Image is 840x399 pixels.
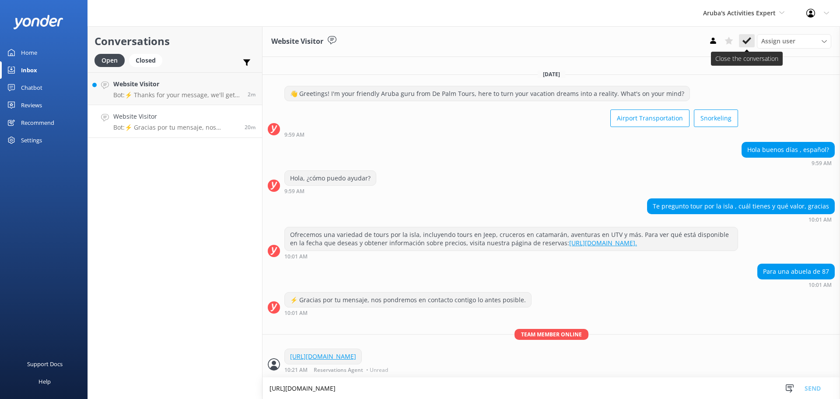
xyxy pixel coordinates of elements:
a: Closed [129,55,167,65]
div: Recommend [21,114,54,131]
a: Website VisitorBot:⚡ Gracias por tu mensaje, nos pondremos en contacto contigo lo antes posible.20m [88,105,262,138]
strong: 10:01 AM [808,282,832,288]
span: [DATE] [538,71,565,78]
span: Reservations Agent [314,367,363,373]
span: • Unread [366,367,388,373]
div: Help [38,373,51,390]
strong: 10:21 AM [284,367,308,373]
div: Inbox [21,61,37,79]
div: Open [94,54,125,67]
span: Aruba's Activities Expert [703,9,776,17]
div: Te pregunto tour por la isla , cuál tienes y qué valor, gracias [647,199,834,214]
div: Home [21,44,37,61]
div: Hola, ¿cómo puedo ayudar? [285,171,376,186]
div: Hola buenos días , español? [742,142,834,157]
strong: 10:01 AM [808,217,832,222]
div: Sep 12 2025 09:59am (UTC -04:00) America/Caracas [284,188,376,194]
img: yonder-white-logo.png [13,15,63,29]
div: Reviews [21,96,42,114]
div: Assign User [757,34,831,48]
span: Sep 12 2025 10:01am (UTC -04:00) America/Caracas [245,124,255,131]
h4: Website Visitor [113,79,241,89]
div: Support Docs [27,355,63,373]
h2: Conversations [94,33,255,49]
div: Sep 12 2025 09:59am (UTC -04:00) America/Caracas [742,160,835,166]
p: Bot: ⚡ Thanks for your message, we'll get back to you as soon as we can. [113,91,241,99]
div: Sep 12 2025 10:01am (UTC -04:00) America/Caracas [647,216,835,222]
div: Sep 12 2025 10:01am (UTC -04:00) America/Caracas [284,310,532,316]
button: Snorkeling [694,109,738,127]
div: ⚡ Gracias por tu mensaje, nos pondremos en contacto contigo lo antes posible. [285,293,531,307]
div: Closed [129,54,162,67]
button: Airport Transportation [610,109,689,127]
span: Sep 12 2025 10:19am (UTC -04:00) America/Caracas [248,91,255,98]
strong: 9:59 AM [284,189,304,194]
span: Assign user [761,36,795,46]
p: Bot: ⚡ Gracias por tu mensaje, nos pondremos en contacto contigo lo antes posible. [113,124,238,131]
div: Sep 12 2025 10:01am (UTC -04:00) America/Caracas [757,282,835,288]
a: Open [94,55,129,65]
strong: 10:01 AM [284,254,308,259]
h3: Website Visitor [271,36,323,47]
div: Settings [21,131,42,149]
strong: 9:59 AM [812,161,832,166]
span: Team member online [514,329,588,340]
div: 👋 Greetings! I'm your friendly Aruba guru from De Palm Tours, here to turn your vacation dreams i... [285,86,689,101]
strong: 9:59 AM [284,132,304,138]
strong: 10:01 AM [284,311,308,316]
a: [URL][DOMAIN_NAME]. [569,239,637,247]
div: Chatbot [21,79,42,96]
a: Website VisitorBot:⚡ Thanks for your message, we'll get back to you as soon as we can.2m [88,72,262,105]
div: Sep 12 2025 10:21am (UTC -04:00) America/Caracas [284,367,390,373]
div: Sep 12 2025 10:01am (UTC -04:00) America/Caracas [284,253,738,259]
div: Sep 12 2025 09:59am (UTC -04:00) America/Caracas [284,131,738,138]
div: Ofrecemos una variedad de tours por la isla, incluyendo tours en Jeep, cruceros en catamarán, ave... [285,227,738,251]
a: [URL][DOMAIN_NAME] [290,352,356,360]
div: Para una abuela de 87 [758,264,834,279]
h4: Website Visitor [113,112,238,121]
